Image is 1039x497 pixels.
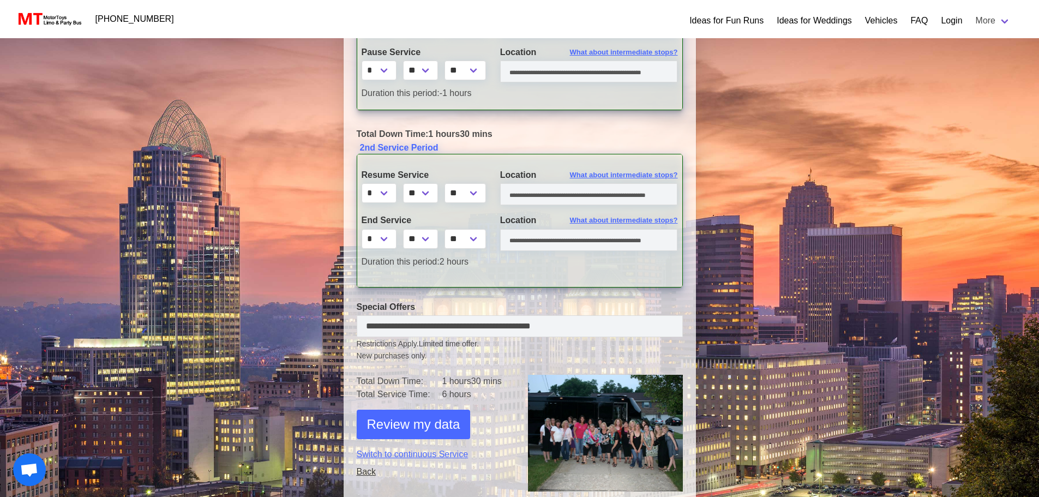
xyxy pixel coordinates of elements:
[570,170,678,181] span: What about intermediate stops?
[15,11,82,27] img: MotorToys Logo
[419,338,479,350] span: Limited time offer.
[357,339,683,362] small: Restrictions Apply.
[349,128,691,141] div: 1 hours
[442,375,511,388] td: 1 hours
[362,88,440,98] span: Duration this period:
[528,375,683,492] img: 1.png
[570,47,678,58] span: What about intermediate stops?
[13,453,46,486] a: Open chat
[910,14,928,27] a: FAQ
[357,448,512,461] a: Switch to continuous Service
[689,14,764,27] a: Ideas for Fun Runs
[941,14,962,27] a: Login
[357,410,471,439] button: Review my data
[500,214,678,227] label: Location
[777,14,852,27] a: Ideas for Weddings
[357,375,442,388] td: Total Down Time:
[442,388,511,401] td: 6 hours
[500,47,537,57] span: Location
[500,169,678,182] label: Location
[89,8,181,30] a: [PHONE_NUMBER]
[357,388,442,401] td: Total Service Time:
[367,415,460,434] span: Review my data
[362,257,440,266] span: Duration this period:
[969,10,1017,32] a: More
[353,87,686,100] div: -1 hours
[362,214,484,227] label: End Service
[357,301,683,314] label: Special Offers
[570,215,678,226] span: What about intermediate stops?
[353,255,492,268] div: 2 hours
[357,129,429,139] span: Total Down Time:
[362,169,484,182] label: Resume Service
[357,465,512,478] a: Back
[471,376,502,386] span: 30 mins
[460,129,493,139] span: 30 mins
[865,14,898,27] a: Vehicles
[362,46,484,59] label: Pause Service
[357,350,683,362] span: New purchases only.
